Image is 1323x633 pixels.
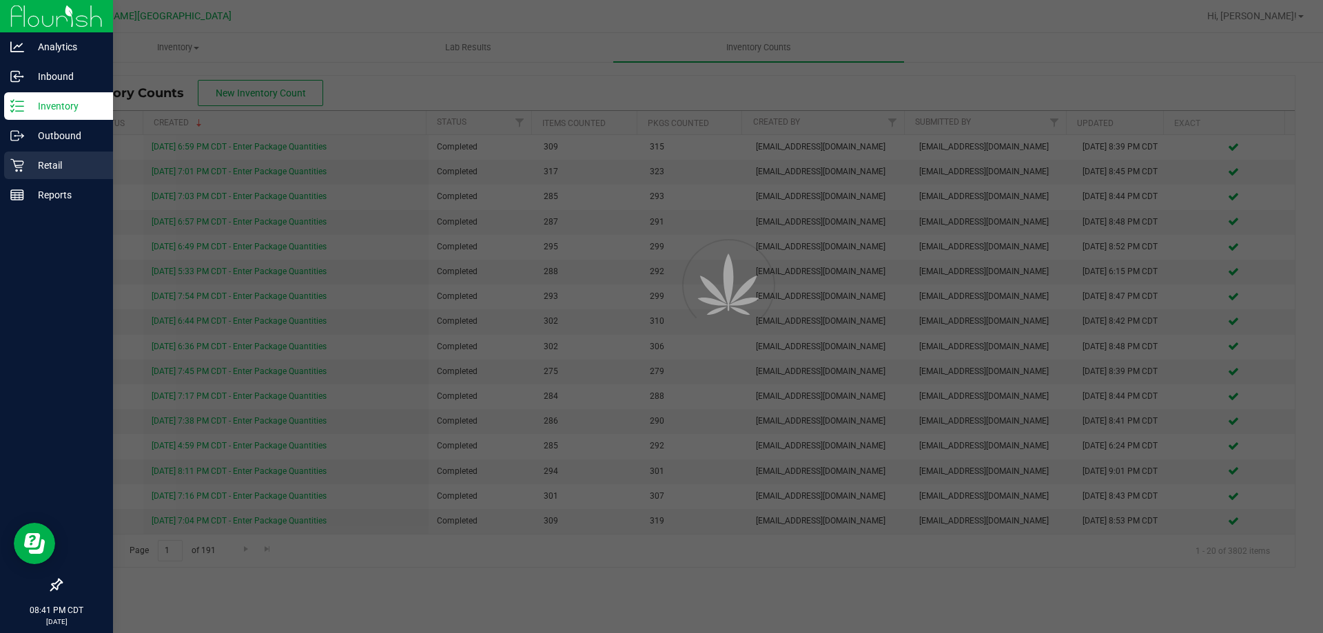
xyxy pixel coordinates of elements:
[24,127,107,144] p: Outbound
[6,616,107,627] p: [DATE]
[24,98,107,114] p: Inventory
[14,523,55,564] iframe: Resource center
[10,99,24,113] inline-svg: Inventory
[10,188,24,202] inline-svg: Reports
[6,604,107,616] p: 08:41 PM CDT
[24,39,107,55] p: Analytics
[24,157,107,174] p: Retail
[24,187,107,203] p: Reports
[10,158,24,172] inline-svg: Retail
[24,68,107,85] p: Inbound
[10,129,24,143] inline-svg: Outbound
[10,40,24,54] inline-svg: Analytics
[10,70,24,83] inline-svg: Inbound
